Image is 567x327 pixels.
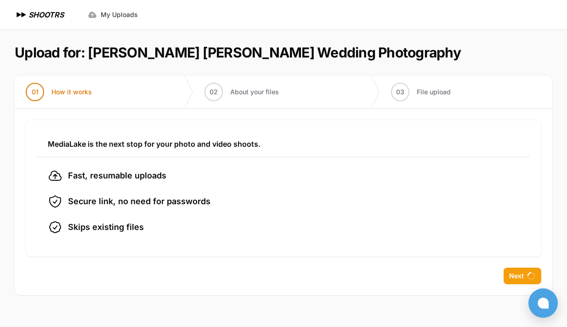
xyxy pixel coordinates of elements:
button: Open chat window [528,288,558,318]
h3: MediaLake is the next stop for your photo and video shoots. [48,138,519,149]
span: 01 [32,87,39,97]
span: Secure link, no need for passwords [68,195,210,208]
span: File upload [417,87,451,97]
button: 03 File upload [380,75,462,109]
span: How it works [51,87,92,97]
span: 03 [396,87,404,97]
span: About your files [230,87,279,97]
h1: Upload for: [PERSON_NAME] [PERSON_NAME] Wedding Photography [15,44,461,61]
img: SHOOTRS [15,9,28,20]
h1: SHOOTRS [28,9,64,20]
span: My Uploads [101,10,138,19]
a: My Uploads [82,6,143,23]
span: Skips existing files [68,221,144,234]
button: 02 About your files [193,75,290,109]
a: SHOOTRS SHOOTRS [15,9,64,20]
button: 01 How it works [15,75,103,109]
span: 02 [210,87,218,97]
button: Next [504,268,541,284]
span: Next [509,271,524,281]
span: Fast, resumable uploads [68,169,166,182]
